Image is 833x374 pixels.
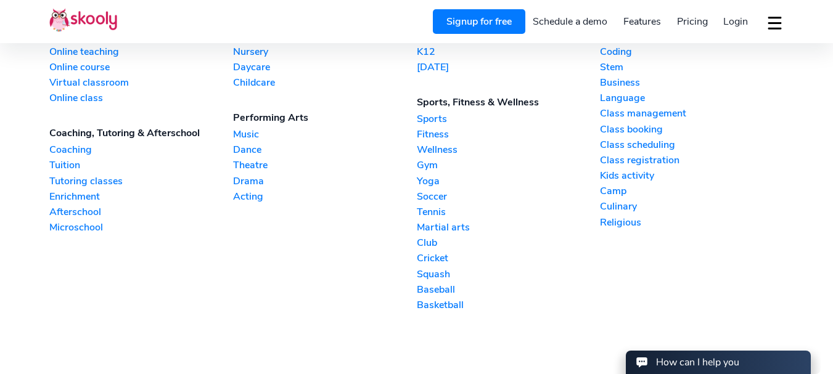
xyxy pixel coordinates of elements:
[669,12,716,31] a: Pricing
[600,200,784,213] a: Culinary
[49,143,233,157] a: Coaching
[600,138,784,152] a: Class scheduling
[417,190,601,203] a: Soccer
[417,112,601,126] a: Sports
[417,96,601,109] div: Sports, Fitness & Wellness
[600,76,784,89] a: Business
[49,8,117,32] img: Skooly
[49,221,233,234] a: Microschool
[417,45,601,59] a: K12
[677,15,708,28] span: Pricing
[49,126,233,140] div: Coaching, Tutoring & Afterschool
[417,128,601,141] a: Fitness
[417,158,601,172] a: Gym
[233,60,417,74] a: Daycare
[615,12,669,31] a: Features
[233,174,417,188] a: Drama
[715,12,756,31] a: Login
[233,158,417,172] a: Theatre
[600,107,784,120] a: Class management
[417,205,601,219] a: Tennis
[417,251,601,265] a: Cricket
[600,216,784,229] a: Religious
[417,236,601,250] a: Club
[600,153,784,167] a: Class registration
[49,91,233,105] a: Online class
[49,45,233,59] a: Online teaching
[600,91,784,105] a: Language
[49,76,233,89] a: Virtual classroom
[600,45,784,59] a: Coding
[233,143,417,157] a: Dance
[417,174,601,188] a: Yoga
[766,9,784,37] button: dropdown menu
[233,76,417,89] a: Childcare
[600,184,784,198] a: Camp
[417,283,601,296] a: Baseball
[49,205,233,219] a: Afterschool
[417,267,601,281] a: Squash
[233,45,417,59] a: Nursery
[417,143,601,157] a: Wellness
[600,60,784,74] a: Stem
[600,123,784,136] a: Class booking
[49,190,233,203] a: Enrichment
[49,60,233,74] a: Online course
[433,9,525,34] a: Signup for free
[600,169,784,182] a: Kids activity
[49,158,233,172] a: Tuition
[233,128,417,141] a: Music
[233,190,417,203] a: Acting
[723,15,748,28] span: Login
[417,221,601,234] a: Martial arts
[417,298,601,312] a: Basketball
[417,60,601,74] a: [DATE]
[233,111,417,124] div: Performing Arts
[525,12,616,31] a: Schedule a demo
[49,174,233,188] a: Tutoring classes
